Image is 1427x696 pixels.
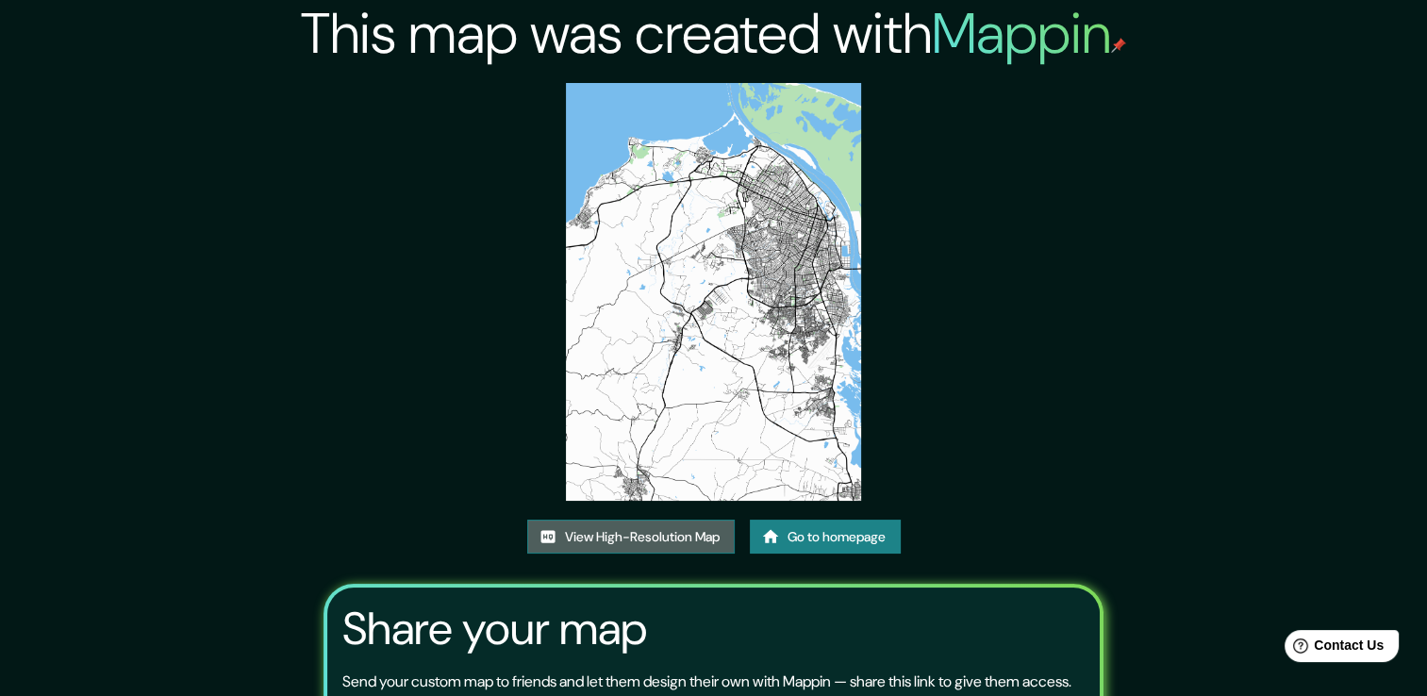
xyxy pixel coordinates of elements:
[566,83,861,501] img: created-map
[342,603,647,655] h3: Share your map
[1259,622,1406,675] iframe: Help widget launcher
[342,671,1071,693] p: Send your custom map to friends and let them design their own with Mappin — share this link to gi...
[1111,38,1126,53] img: mappin-pin
[750,520,901,555] a: Go to homepage
[527,520,735,555] a: View High-Resolution Map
